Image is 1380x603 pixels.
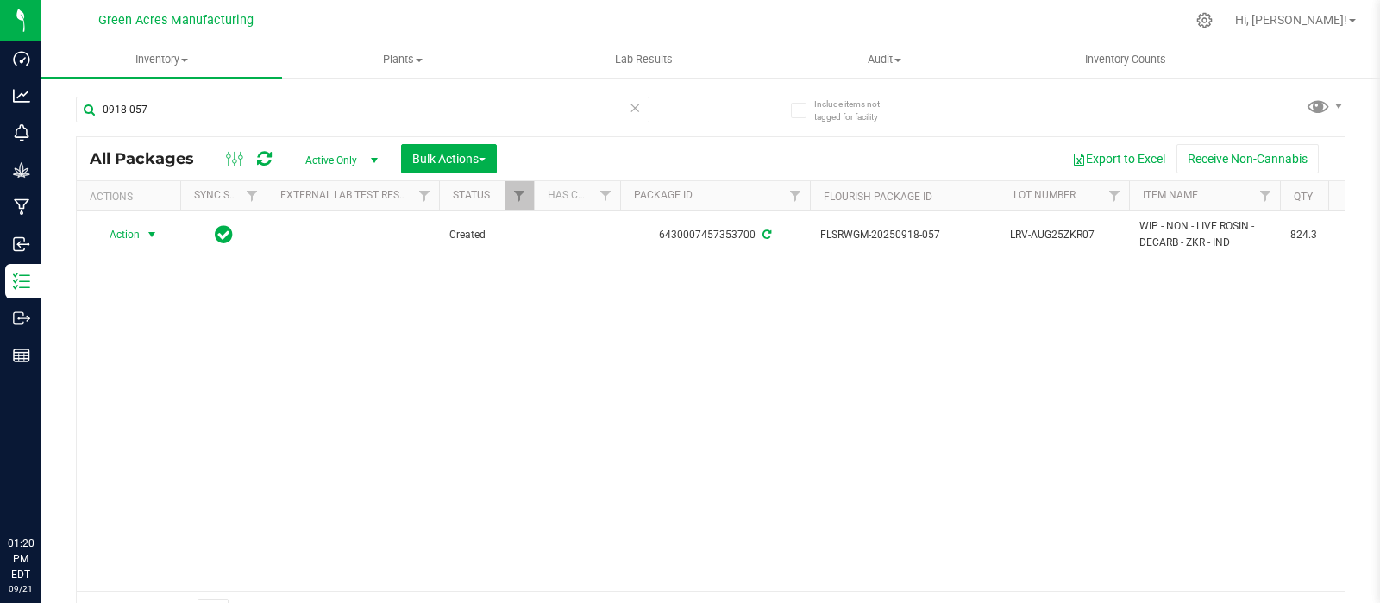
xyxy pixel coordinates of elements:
a: Package ID [634,189,693,201]
a: Plants [282,41,523,78]
a: Qty [1294,191,1313,203]
span: FLSRWGM-20250918-057 [820,227,989,243]
inline-svg: Monitoring [13,124,30,141]
a: Filter [1101,181,1129,210]
a: Filter [411,181,439,210]
th: Has COA [534,181,620,211]
span: Created [449,227,524,243]
a: Lot Number [1013,189,1076,201]
span: Clear [629,97,641,119]
a: Sync Status [194,189,260,201]
span: Audit [765,52,1004,67]
span: select [141,223,163,247]
button: Receive Non-Cannabis [1176,144,1319,173]
a: Filter [238,181,267,210]
span: Include items not tagged for facility [814,97,900,123]
span: Action [94,223,141,247]
span: WIP - NON - LIVE ROSIN - DECARB - ZKR - IND [1139,218,1270,251]
a: Inventory [41,41,282,78]
span: LRV-AUG25ZKR07 [1010,227,1119,243]
span: In Sync [215,223,233,247]
span: 824.3 [1290,227,1356,243]
button: Bulk Actions [401,144,497,173]
div: 6430007457353700 [618,227,812,243]
span: Inventory [41,52,282,67]
iframe: Resource center [17,465,69,517]
inline-svg: Inbound [13,236,30,253]
a: Filter [1251,181,1280,210]
inline-svg: Outbound [13,310,30,327]
inline-svg: Grow [13,161,30,179]
a: Status [453,189,490,201]
span: Lab Results [592,52,696,67]
span: Plants [283,52,522,67]
span: Green Acres Manufacturing [98,13,254,28]
a: Filter [505,181,534,210]
a: Filter [781,181,810,210]
span: Bulk Actions [412,152,486,166]
a: Flourish Package ID [824,191,932,203]
a: Audit [764,41,1005,78]
span: Hi, [PERSON_NAME]! [1235,13,1347,27]
a: Item Name [1143,189,1198,201]
div: Actions [90,191,173,203]
span: All Packages [90,149,211,168]
a: Lab Results [524,41,764,78]
span: Inventory Counts [1062,52,1189,67]
a: External Lab Test Result [280,189,416,201]
inline-svg: Manufacturing [13,198,30,216]
p: 09/21 [8,582,34,595]
inline-svg: Inventory [13,273,30,290]
button: Export to Excel [1061,144,1176,173]
a: Inventory Counts [1005,41,1245,78]
input: Search Package ID, Item Name, SKU, Lot or Part Number... [76,97,649,122]
inline-svg: Dashboard [13,50,30,67]
p: 01:20 PM EDT [8,536,34,582]
inline-svg: Analytics [13,87,30,104]
a: Filter [592,181,620,210]
inline-svg: Reports [13,347,30,364]
div: Manage settings [1194,12,1215,28]
span: Sync from Compliance System [760,229,771,241]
